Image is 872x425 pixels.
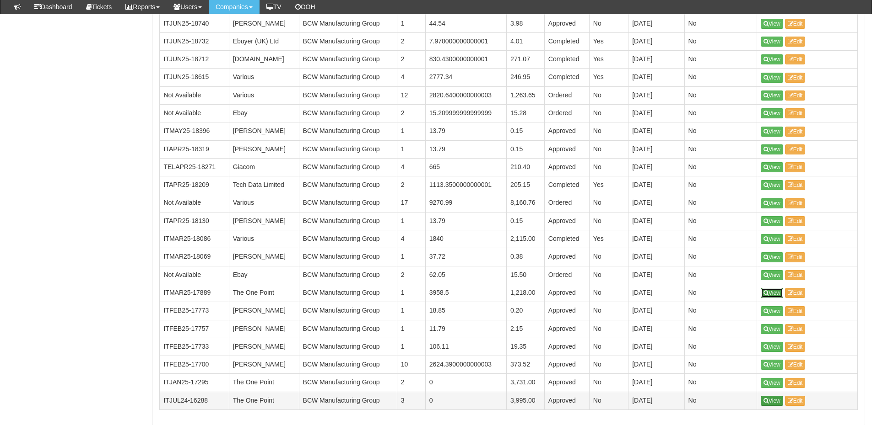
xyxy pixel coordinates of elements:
td: No [684,302,757,320]
td: 1,218.00 [507,284,545,302]
td: BCW Manufacturing Group [299,374,397,392]
td: 665 [425,158,506,176]
td: [PERSON_NAME] [229,212,299,230]
td: 0.15 [507,212,545,230]
td: 1 [397,15,425,32]
a: View [761,162,783,172]
td: [DATE] [628,338,684,356]
a: View [761,90,783,101]
td: Yes [589,69,628,86]
td: BCW Manufacturing Group [299,122,397,140]
td: 15.50 [507,266,545,284]
a: View [761,342,783,352]
td: Completed [544,230,589,248]
td: BCW Manufacturing Group [299,140,397,158]
a: Edit [785,54,806,64]
td: Various [229,230,299,248]
td: [DATE] [628,266,684,284]
a: Edit [785,288,806,298]
td: BCW Manufacturing Group [299,392,397,409]
a: Edit [785,216,806,226]
td: [DATE] [628,15,684,32]
a: Edit [785,342,806,352]
td: No [684,51,757,69]
td: [PERSON_NAME] [229,320,299,338]
a: View [761,108,783,118]
a: View [761,288,783,298]
td: 2 [397,105,425,122]
td: ITAPR25-18209 [160,176,229,194]
td: [DATE] [628,374,684,392]
td: 15.28 [507,105,545,122]
td: ITFEB25-17757 [160,320,229,338]
td: ITAPR25-18319 [160,140,229,158]
td: No [589,374,628,392]
td: No [589,266,628,284]
td: No [684,284,757,302]
td: Approved [544,320,589,338]
td: Giacom [229,158,299,176]
a: Edit [785,37,806,47]
td: 1 [397,248,425,266]
td: 18.85 [425,302,506,320]
a: Edit [785,108,806,118]
td: No [684,374,757,392]
td: [PERSON_NAME] [229,122,299,140]
a: View [761,127,783,137]
td: [DATE] [628,248,684,266]
td: BCW Manufacturing Group [299,284,397,302]
a: Edit [785,198,806,208]
td: No [589,140,628,158]
td: BCW Manufacturing Group [299,302,397,320]
td: [PERSON_NAME] [229,15,299,32]
td: No [684,32,757,50]
a: View [761,252,783,262]
td: 8,160.76 [507,194,545,212]
td: Approved [544,374,589,392]
td: [DOMAIN_NAME] [229,51,299,69]
td: ITJUN25-18712 [160,51,229,69]
td: BCW Manufacturing Group [299,15,397,32]
td: Approved [544,140,589,158]
td: 17 [397,194,425,212]
td: No [684,86,757,104]
td: BCW Manufacturing Group [299,266,397,284]
td: No [589,86,628,104]
a: View [761,73,783,83]
td: No [684,158,757,176]
td: 2777.34 [425,69,506,86]
td: No [589,105,628,122]
a: View [761,360,783,370]
td: ITJUN25-18615 [160,69,229,86]
td: 3.98 [507,15,545,32]
a: Edit [785,162,806,172]
td: Approved [544,158,589,176]
td: Approved [544,302,589,320]
td: Various [229,69,299,86]
td: 1840 [425,230,506,248]
td: 0.15 [507,140,545,158]
td: Tech Data Limited [229,176,299,194]
td: 1 [397,212,425,230]
a: View [761,180,783,190]
td: No [684,248,757,266]
td: 10 [397,356,425,374]
td: BCW Manufacturing Group [299,356,397,374]
td: Ebay [229,105,299,122]
a: Edit [785,360,806,370]
a: View [761,144,783,154]
td: BCW Manufacturing Group [299,176,397,194]
td: 0 [425,374,506,392]
td: 246.95 [507,69,545,86]
td: [PERSON_NAME] [229,248,299,266]
td: 3 [397,392,425,409]
td: ITMAR25-17889 [160,284,229,302]
td: 7.970000000000001 [425,32,506,50]
td: 3,995.00 [507,392,545,409]
td: Ordered [544,194,589,212]
a: View [761,324,783,334]
td: No [684,266,757,284]
td: No [684,320,757,338]
td: No [684,212,757,230]
td: 4.01 [507,32,545,50]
